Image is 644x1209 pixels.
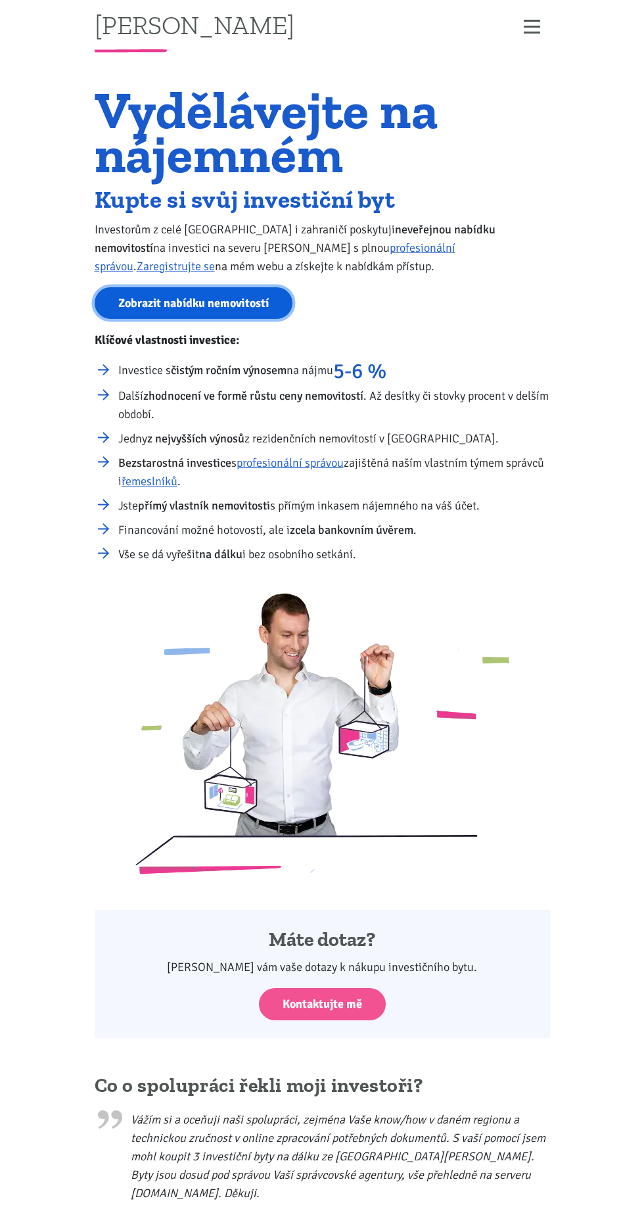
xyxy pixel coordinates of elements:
[112,958,532,976] p: [PERSON_NAME] vám vaše dotazy k nákupu investičního bytu.
[259,988,386,1020] a: Kontaktujte mě
[333,358,386,384] strong: 5-6 %
[147,431,244,446] strong: z nejvyšších výnosů
[118,545,550,563] li: Vše se dá vyřešit i bez osobního setkání.
[118,387,550,423] li: Další . Až desítky či stovky procent v delším období.
[95,88,550,176] h1: Vydělávejte na nájemném
[138,498,270,513] strong: přímý vlastník nemovitosti
[95,12,294,37] a: [PERSON_NAME]
[237,456,344,470] a: profesionální správou
[171,363,287,377] strong: čistým ročním výnosem
[137,259,215,273] a: Zaregistrujte se
[122,474,177,488] a: řemeslníků
[118,429,550,448] li: Jedny z rezidenčních nemovitostí v [GEOGRAPHIC_DATA].
[95,287,292,320] a: Zobrazit nabídku nemovitostí
[95,220,550,275] p: Investorům z celé [GEOGRAPHIC_DATA] i zahraničí poskytuji na investici na severu [PERSON_NAME] s ...
[95,222,495,255] strong: neveřejnou nabídku nemovitostí
[95,189,550,210] h2: Kupte si svůj investiční byt
[118,361,550,381] li: Investice s na nájmu
[199,547,242,561] strong: na dálku
[118,456,231,470] strong: Bezstarostná investice
[95,241,455,273] a: profesionální správou
[118,521,550,539] li: Financování možné hotovostí, ale i .
[143,389,363,403] strong: zhodnocení ve formě růstu ceny nemovitostí
[95,331,550,349] p: Klíčové vlastnosti investice:
[112,928,532,953] h4: Máte dotaz?
[118,454,550,490] li: s zajištěná naším vlastním týmem správců i .
[515,15,550,38] button: Zobrazit menu
[95,1074,550,1099] h2: Co o spolupráci řekli moji investoři?
[290,523,413,537] strong: zcela bankovním úvěrem
[118,496,550,515] li: Jste s přímým inkasem nájemného na váš účet.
